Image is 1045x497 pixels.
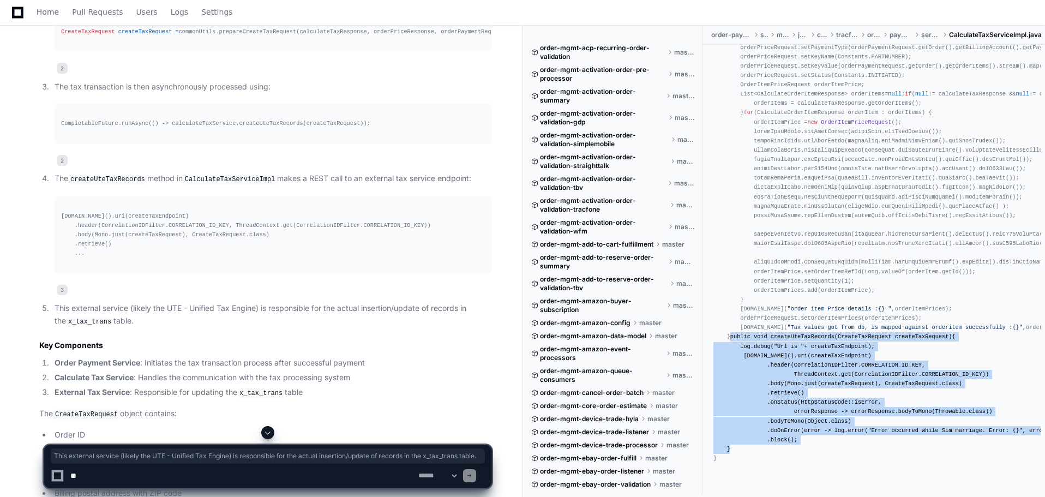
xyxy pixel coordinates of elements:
span: This external service (likely the UTE - Unified Tax Engine) is responsible for the actual inserti... [54,452,482,460]
p: This external service (likely the UTE - Unified Tax Engine) is responsible for the actual inserti... [55,302,491,327]
span: master [656,402,678,410]
span: service [921,31,940,39]
span: order-mgmt-amazon-data-model [540,332,646,340]
span: 3 [57,285,68,296]
span: master [677,135,694,144]
span: order-mgmt-add-to-reserve-order-summary [540,253,666,271]
span: order-mgmt-device-trade-hyla [540,415,639,423]
span: CreateTaxRequest [61,28,115,35]
span: order-mgmt-activation-order-validation-straighttalk [540,153,668,170]
span: new [808,119,818,125]
span: Settings [201,9,232,15]
code: x_tax_trans [237,388,285,398]
span: order-mgmt-add-to-reserve-order-validation-tbv [540,275,668,292]
span: tracfone [836,31,858,39]
span: master [655,332,677,340]
span: master [639,319,662,327]
p: The method in makes a REST call to an external tax service endpoint: [55,172,491,185]
span: master [647,415,670,423]
span: order-mgmt-acp-recurring-order-validation [540,44,665,61]
span: master [677,157,694,166]
span: null [888,91,902,97]
span: order-mgmt-activation-order-summary [540,87,664,105]
span: OrderItemPriceRequest [821,119,891,125]
span: = [175,28,178,35]
span: master [675,223,694,231]
div: CompletableFuture.runAsync(() -> calculateTaxService.createUteTaxRecords(createTaxRequest)); [61,119,485,128]
span: order-mgmt-amazon-buyer-subscription [540,297,664,314]
span: src [760,31,768,39]
span: payment [890,31,912,39]
span: main [777,31,789,39]
span: java [798,31,808,39]
span: master [676,201,694,209]
span: createTaxRequest [118,28,172,35]
span: order-mgmt-activation-order-validation-tracfone [540,196,668,214]
span: master [672,349,694,358]
code: CreateTaxRequest [53,410,120,420]
span: 2 [57,63,68,74]
li: : Handles the communication with the tax processing system [51,372,491,384]
span: void [754,333,767,340]
span: for [743,109,753,116]
span: 2 [57,155,68,166]
span: "Tax values got from db, is mapped against orderitem successfully :{}" [788,324,1023,331]
span: (CreateTaxRequest createTaxRequest) [834,333,952,340]
span: com [817,31,828,39]
span: null [915,91,929,97]
span: order-mgmt-cancel-order-batch [540,388,644,397]
span: Home [37,9,59,15]
span: order-mgmt-activation-order-validation-simplemobile [540,131,669,148]
span: master [673,301,694,310]
span: master [675,113,694,122]
p: The tax transaction is then asynchronously processed using: [55,81,491,93]
span: master [674,48,694,57]
span: order-mgmt-activation-order-validation-gdp [540,109,666,127]
span: null [1016,91,1030,97]
span: master [662,240,684,249]
span: master [675,70,694,79]
span: Logs [171,9,188,15]
div: commonUtils.prepareCreateTaxRequest(calculateTaxResponse, orderPriceResponse, orderPaymentRequest); [61,27,485,37]
span: "Url is " [774,343,804,350]
span: Pull Requests [72,9,123,15]
span: order-mgmt-amazon-queue-consumers [540,367,664,384]
span: if [905,91,911,97]
span: master [672,371,694,380]
span: order-mgmt-activation-order-validation-tbv [540,175,665,192]
span: master [675,258,694,266]
span: Users [136,9,158,15]
strong: Order Payment Service [55,358,140,367]
strong: Calculate Tax Service [55,373,134,382]
span: order-mgmt-core-order-estimate [540,402,647,410]
code: x_tax_trans [66,317,113,327]
span: createUteTaxRecords [771,333,834,340]
span: master [676,279,694,288]
strong: External Tax Service [55,387,130,397]
code: CalculateTaxServiceImpl [183,175,278,184]
span: order-mgmt-amazon-event-processors [540,345,664,362]
span: "order item Price details :{} " [788,306,892,312]
span: order [867,31,881,39]
span: master [652,388,675,397]
li: : Responsible for updating the table [51,386,491,399]
span: 1 [844,278,848,284]
span: CalculateTaxServiceImpl.java [949,31,1042,39]
span: order-mgmt-add-to-cart-fulfillment [540,240,653,249]
span: master [672,92,694,100]
span: order-mgmt-activation-order-validation-wfm [540,218,666,236]
span: master [674,179,694,188]
span: public [730,333,750,340]
div: [DOMAIN_NAME]().uri(createTaxEndpoint) .header(CorrelationIDFilter.CORRELATION_ID_KEY, ThreadCont... [61,212,485,259]
li: : Initiates the tax transaction process after successful payment [51,357,491,369]
span: order-mgmt-activation-order-pre-processor [540,65,666,83]
code: createUteTaxRecords [68,175,147,184]
p: The object contains: [39,408,491,421]
span: order-mgmt-amazon-config [540,319,630,327]
h2: Key Components [39,340,491,351]
span: order-payment [711,31,752,39]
